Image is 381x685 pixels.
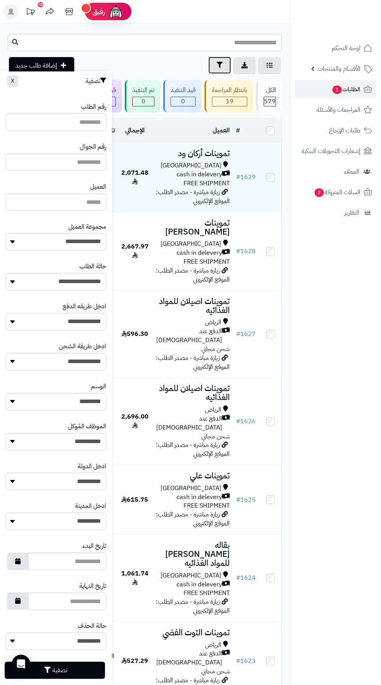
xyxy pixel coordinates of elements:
a: لوحة التحكم [295,39,376,57]
a: المراجعات والأسئلة [295,101,376,119]
span: الدفع عند [DEMOGRAPHIC_DATA] [155,649,222,667]
label: ادخل طريقه الدفع [63,302,106,311]
label: الوسم [91,382,106,391]
a: #1628 [236,247,256,256]
h3: تموينات أركان ود [155,149,230,158]
span: إشعارات التحويلات البنكية [301,146,360,156]
span: # [236,172,240,182]
span: FREE SHIPMENT [184,257,230,266]
span: 0 [171,97,195,106]
span: # [236,656,240,666]
label: ادخل طريقة الشحن [59,342,106,351]
span: # [236,573,240,582]
img: logo-2.png [328,6,374,22]
label: الموظف المُوكل [68,422,106,431]
a: تم التنفيذ 0 [123,80,162,112]
span: 2,667.97 [121,242,149,260]
a: الإجمالي [125,126,145,135]
label: تاريخ البدء [82,542,106,551]
span: # [236,417,240,426]
img: ai-face.png [108,4,124,19]
span: شحن مجاني [201,344,230,354]
a: تحديثات المنصة [21,4,40,21]
label: ادخل المدينة [75,502,106,511]
span: # [236,247,240,256]
span: زيارة مباشرة - مصدر الطلب: الموقع الإلكتروني [156,510,230,528]
span: 1 [332,85,342,94]
span: المراجعات والأسئلة [316,104,360,115]
a: إضافة طلب جديد [9,57,74,74]
span: الرياض [205,641,221,650]
h3: تموينات [PERSON_NAME] [155,219,230,236]
span: زيارة مباشرة - مصدر الطلب: الموقع الإلكتروني [156,440,230,459]
span: FREE SHIPMENT [184,179,230,188]
a: #1629 [236,172,256,182]
a: إشعارات التحويلات البنكية [295,142,376,160]
span: رفيق [93,7,105,16]
span: FREE SHIPMENT [184,588,230,598]
span: 2 [315,188,324,197]
span: 596.30 [121,329,148,339]
h3: تصفية [86,77,106,85]
div: تم التنفيذ [132,86,154,95]
span: cash in delevery [177,170,222,179]
div: الكل [264,86,276,95]
label: ادخل الدولة [78,462,106,471]
label: مجموعة العميل [68,223,106,231]
span: 2,071.48 [121,168,149,186]
a: #1626 [236,417,256,426]
button: تصفية [5,662,105,679]
span: العملاء [344,166,359,177]
span: cash in delevery [177,493,222,502]
a: السلات المتروكة2 [295,183,376,202]
a: العميل [213,126,230,135]
span: زيارة مباشرة - مصدر الطلب: الموقع الإلكتروني [156,266,230,284]
span: # [236,495,240,504]
h3: تموينات اصيلان للمواد الغذائيه [155,297,230,315]
span: لوحة التحكم [332,43,360,54]
span: إضافة طلب جديد [15,61,57,70]
span: FREE SHIPMENT [184,501,230,510]
span: cash in delevery [177,249,222,257]
div: 10 [38,2,43,7]
a: الطلبات1 [295,80,376,99]
button: X [7,75,18,87]
div: قيد التنفيذ [171,86,196,95]
span: # [236,329,240,339]
span: شحن مجاني [201,432,230,441]
div: Open Intercom Messenger [12,655,30,673]
h3: تموينات علي [155,471,230,480]
a: بانتظار المراجعة 19 [203,80,255,112]
a: #1625 [236,495,256,504]
span: الأقسام والمنتجات [318,63,360,74]
span: 19 [212,97,247,106]
a: طلبات الإرجاع [295,121,376,140]
span: 0 [133,97,154,106]
div: بانتظار المراجعة [212,86,247,95]
span: X [11,77,14,85]
a: # [236,126,240,135]
label: حالة الحذف [78,622,106,631]
a: الكل579 [255,80,283,112]
span: الدفع عند [DEMOGRAPHIC_DATA] [155,327,222,345]
span: زيارة مباشرة - مصدر الطلب: الموقع الإلكتروني [156,188,230,206]
span: 527.29 [121,656,148,666]
span: التقارير [344,207,359,218]
a: قيد التنفيذ 0 [162,80,203,112]
span: السلات المتروكة [314,187,360,198]
span: [GEOGRAPHIC_DATA] [161,161,221,170]
span: الدفع عند [DEMOGRAPHIC_DATA] [155,414,222,432]
h3: تموينات التوت الفضي [155,628,230,637]
span: 2,696.00 [121,412,149,430]
span: 615.75 [121,495,148,504]
span: 579 [264,97,276,106]
label: حالة الطلب [79,262,106,271]
span: [GEOGRAPHIC_DATA] [161,240,221,249]
span: [GEOGRAPHIC_DATA] [161,571,221,580]
label: العميل [90,183,106,191]
label: رقم الجوال [80,143,106,151]
span: cash in delevery [177,580,222,589]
